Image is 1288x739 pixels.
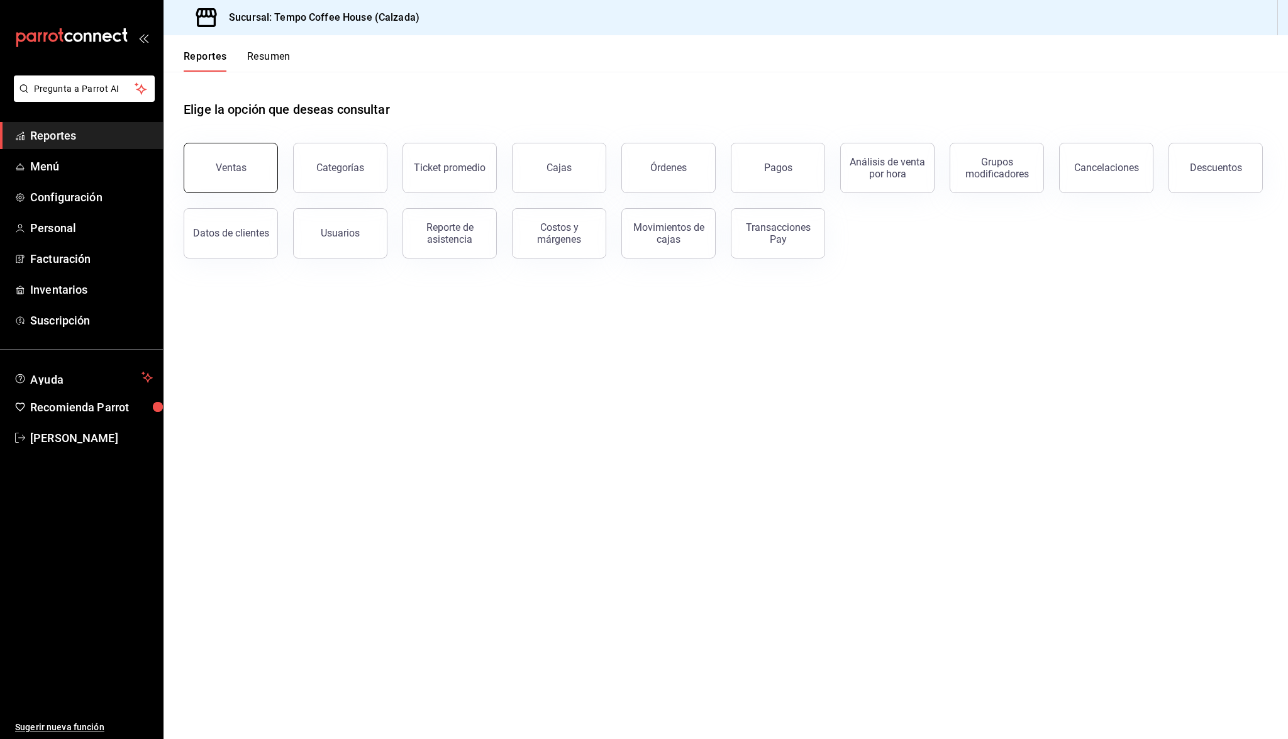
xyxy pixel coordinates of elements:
[731,143,825,193] button: Pagos
[15,721,153,734] span: Sugerir nueva función
[739,221,817,245] div: Transacciones Pay
[30,370,136,385] span: Ayuda
[650,162,687,174] div: Órdenes
[184,143,278,193] button: Ventas
[316,162,364,174] div: Categorías
[30,189,153,206] span: Configuración
[321,227,360,239] div: Usuarios
[512,143,606,193] button: Cajas
[950,143,1044,193] button: Grupos modificadores
[184,100,390,119] h1: Elige la opción que deseas consultar
[402,143,497,193] button: Ticket promedio
[958,156,1036,180] div: Grupos modificadores
[184,50,291,72] div: navigation tabs
[731,208,825,258] button: Transacciones Pay
[848,156,926,180] div: Análisis de venta por hora
[621,208,716,258] button: Movimientos de cajas
[512,208,606,258] button: Costos y márgenes
[1074,162,1139,174] div: Cancelaciones
[293,208,387,258] button: Usuarios
[30,399,153,416] span: Recomienda Parrot
[764,162,792,174] div: Pagos
[411,221,489,245] div: Reporte de asistencia
[621,143,716,193] button: Órdenes
[247,50,291,72] button: Resumen
[193,227,269,239] div: Datos de clientes
[30,219,153,236] span: Personal
[30,312,153,329] span: Suscripción
[1190,162,1242,174] div: Descuentos
[1059,143,1153,193] button: Cancelaciones
[840,143,935,193] button: Análisis de venta por hora
[9,91,155,104] a: Pregunta a Parrot AI
[30,127,153,144] span: Reportes
[34,82,135,96] span: Pregunta a Parrot AI
[216,162,247,174] div: Ventas
[30,281,153,298] span: Inventarios
[1169,143,1263,193] button: Descuentos
[30,158,153,175] span: Menú
[184,50,227,72] button: Reportes
[30,430,153,447] span: [PERSON_NAME]
[14,75,155,102] button: Pregunta a Parrot AI
[219,10,419,25] h3: Sucursal: Tempo Coffee House (Calzada)
[630,221,708,245] div: Movimientos de cajas
[293,143,387,193] button: Categorías
[30,250,153,267] span: Facturación
[138,33,148,43] button: open_drawer_menu
[520,221,598,245] div: Costos y márgenes
[414,162,486,174] div: Ticket promedio
[547,162,572,174] div: Cajas
[402,208,497,258] button: Reporte de asistencia
[184,208,278,258] button: Datos de clientes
